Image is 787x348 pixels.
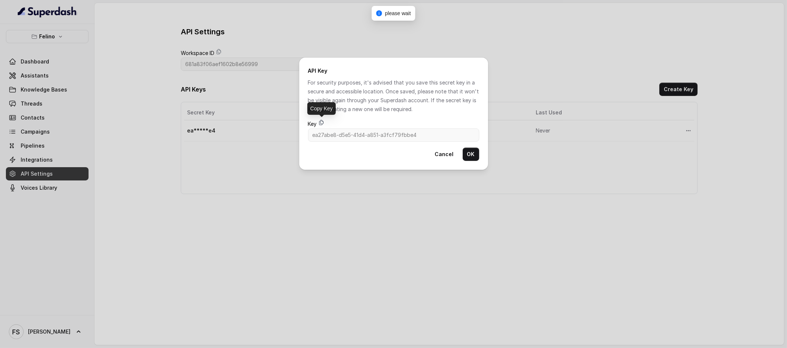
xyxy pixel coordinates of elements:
button: OK [463,148,479,161]
h2: API Key [308,66,479,75]
label: Key [308,120,317,128]
div: Copy Key [307,102,336,115]
span: info-circle [376,10,382,16]
span: please wait [385,10,411,16]
p: For security purposes, it's advised that you save this secret key in a secure and accessible loca... [308,78,479,114]
button: Cancel [431,148,458,161]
